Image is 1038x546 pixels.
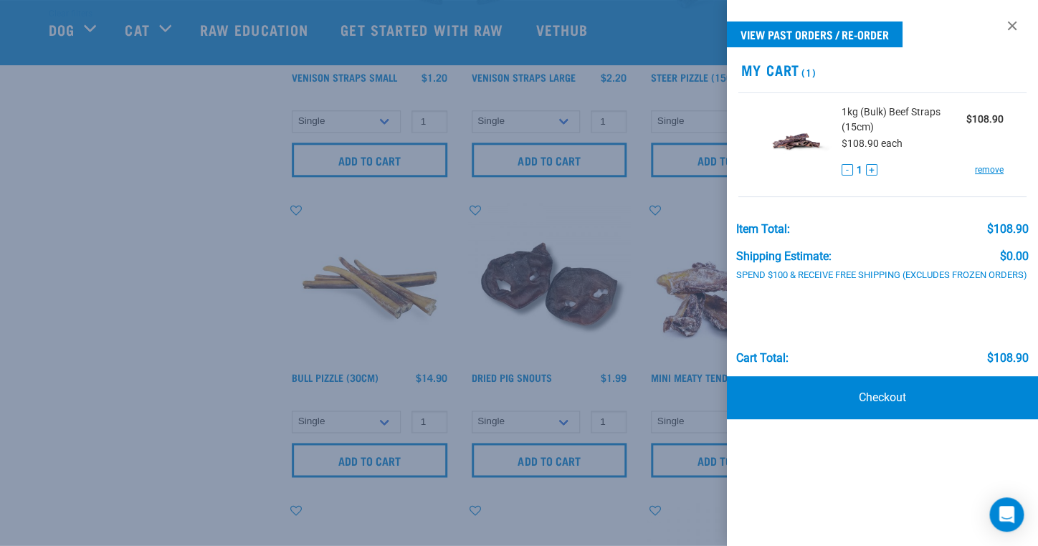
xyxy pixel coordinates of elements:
[986,352,1028,365] div: $108.90
[866,164,877,176] button: +
[736,223,790,236] div: Item Total:
[799,70,816,75] span: (1)
[727,21,903,47] a: View past orders / re-order
[727,376,1038,419] a: Checkout
[986,223,1028,236] div: $108.90
[842,138,903,149] span: $108.90 each
[842,105,966,135] span: 1kg (Bulk) Beef Straps (15cm)
[736,352,789,365] div: Cart total:
[761,105,832,178] img: Beef Straps (15cm)
[975,163,1004,176] a: remove
[842,164,853,176] button: -
[999,250,1028,263] div: $0.00
[989,497,1024,532] div: Open Intercom Messenger
[727,62,1038,78] h2: My Cart
[857,163,862,178] span: 1
[736,250,832,263] div: Shipping Estimate:
[966,113,1004,125] strong: $108.90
